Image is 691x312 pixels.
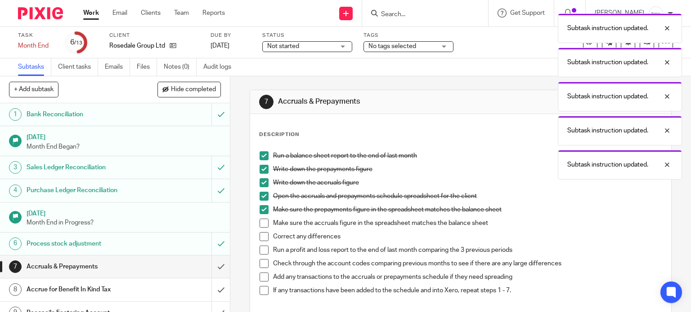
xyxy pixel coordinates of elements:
[109,41,165,50] p: Rosedale Group Ltd
[58,58,98,76] a: Client tasks
[27,237,144,250] h1: Process stock adjustment
[567,92,648,101] p: Subtask instruction updated.
[273,272,662,281] p: Add any transactions to the accruals or prepayments schedule if they need spreading
[27,161,144,174] h1: Sales Ledger Reconciliation
[112,9,127,18] a: Email
[259,131,299,138] p: Description
[273,165,662,174] p: Write down the prepayments figure
[18,32,54,39] label: Task
[74,40,82,45] small: /13
[70,37,82,48] div: 6
[202,9,225,18] a: Reports
[27,131,221,142] h1: [DATE]
[18,41,54,50] div: Month End
[567,24,648,33] p: Subtask instruction updated.
[83,9,99,18] a: Work
[27,207,221,218] h1: [DATE]
[18,58,51,76] a: Subtasks
[9,108,22,121] div: 1
[259,95,274,109] div: 7
[567,126,648,135] p: Subtask instruction updated.
[109,32,199,39] label: Client
[164,58,197,76] a: Notes (0)
[203,58,238,76] a: Audit logs
[278,97,480,106] h1: Accruals & Prepayments
[273,219,662,228] p: Make sure the accruals figure in the spreadsheet matches the balance sheet
[171,86,216,93] span: Hide completed
[9,82,58,97] button: + Add subtask
[211,32,251,39] label: Due by
[273,259,662,268] p: Check through the account codes comparing previous months to see if there are any large differences
[273,151,662,160] p: Run a balance sheet report to the end of last month
[267,43,299,49] span: Not started
[157,82,221,97] button: Hide completed
[273,246,662,255] p: Run a profit and loss report to the end of last month comparing the 3 previous periods
[137,58,157,76] a: Files
[27,142,221,151] p: Month End Began?
[211,43,229,49] span: [DATE]
[9,237,22,250] div: 6
[567,160,648,169] p: Subtask instruction updated.
[105,58,130,76] a: Emails
[273,178,662,187] p: Write down the accruals figure
[273,232,662,241] p: Correct any differences
[174,9,189,18] a: Team
[273,205,662,214] p: Make sure the prepayments figure in the spreadsheet matches the balance sheet
[9,161,22,174] div: 3
[18,7,63,19] img: Pixie
[649,6,663,21] img: Infinity%20Logo%20with%20Whitespace%20.png
[262,32,352,39] label: Status
[567,58,648,67] p: Subtask instruction updated.
[27,283,144,296] h1: Accrue for Benefit In Kind Tax
[273,286,662,295] p: If any transactions have been added to the schedule and into Xero, repeat steps 1 - 7.
[9,185,22,197] div: 4
[273,192,662,201] p: Open the accruals and prepayments schedule spreadsheet for the client
[27,184,144,197] h1: Purchase Ledger Reconciliation
[27,260,144,273] h1: Accruals & Prepayments
[9,283,22,296] div: 8
[27,218,221,227] p: Month End in Progress?
[9,260,22,273] div: 7
[141,9,161,18] a: Clients
[27,108,144,121] h1: Bank Reconciliation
